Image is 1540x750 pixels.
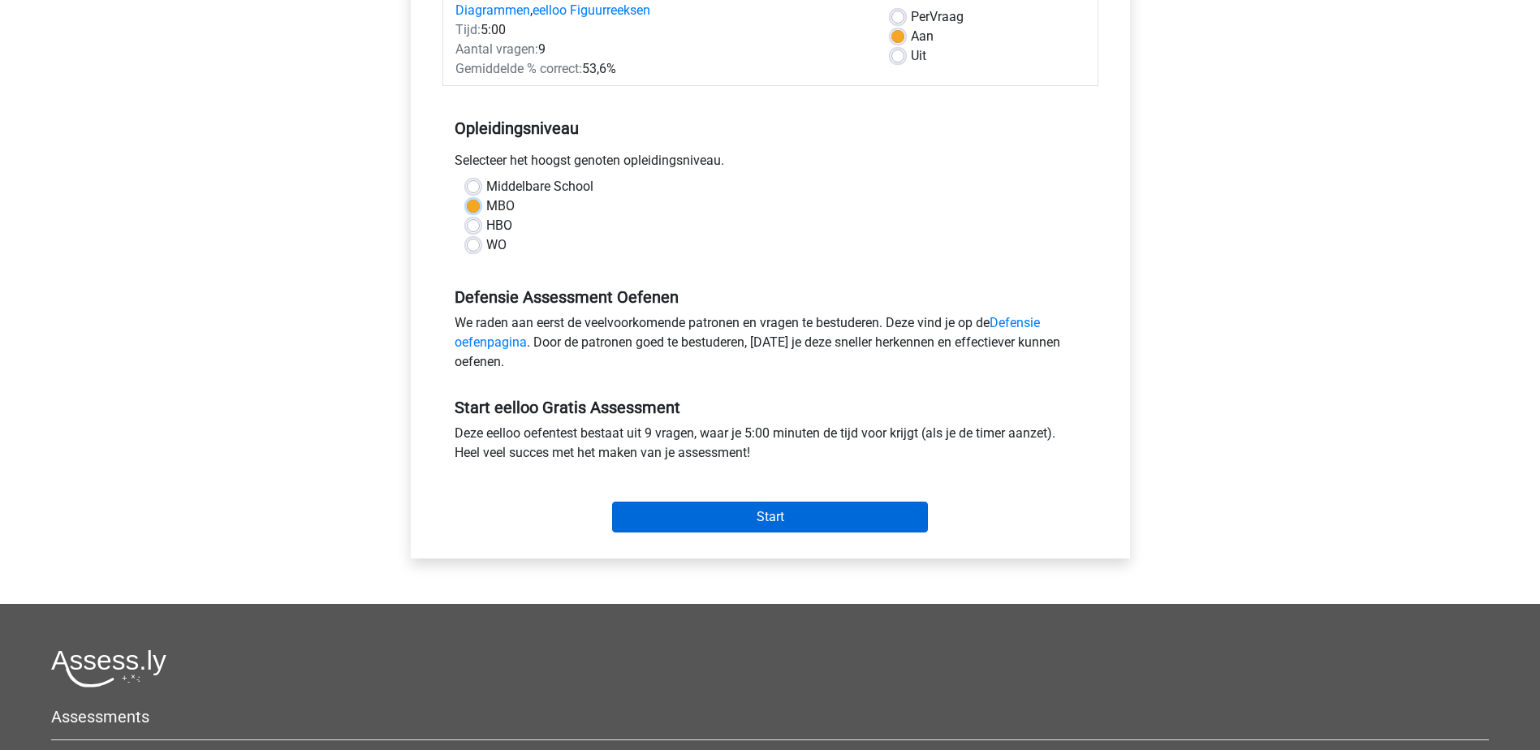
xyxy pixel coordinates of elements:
label: MBO [486,196,515,216]
h5: Defensie Assessment Oefenen [455,287,1086,307]
div: 53,6% [443,59,879,79]
label: Vraag [911,7,964,27]
label: Uit [911,46,926,66]
h5: Assessments [51,707,1489,726]
span: Tijd: [455,22,481,37]
div: Deze eelloo oefentest bestaat uit 9 vragen, waar je 5:00 minuten de tijd voor krijgt (als je de t... [442,424,1098,469]
label: Aan [911,27,934,46]
img: Assessly logo [51,649,166,687]
div: We raden aan eerst de veelvoorkomende patronen en vragen te bestuderen. Deze vind je op de . Door... [442,313,1098,378]
h5: Start eelloo Gratis Assessment [455,398,1086,417]
div: 9 [443,40,879,59]
a: eelloo Figuurreeksen [533,2,650,18]
h5: Opleidingsniveau [455,112,1086,144]
span: Aantal vragen: [455,41,538,57]
span: Per [911,9,930,24]
label: WO [486,235,507,255]
div: 5:00 [443,20,879,40]
label: Middelbare School [486,177,593,196]
span: Gemiddelde % correct: [455,61,582,76]
input: Start [612,502,928,532]
div: Selecteer het hoogst genoten opleidingsniveau. [442,151,1098,177]
label: HBO [486,216,512,235]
